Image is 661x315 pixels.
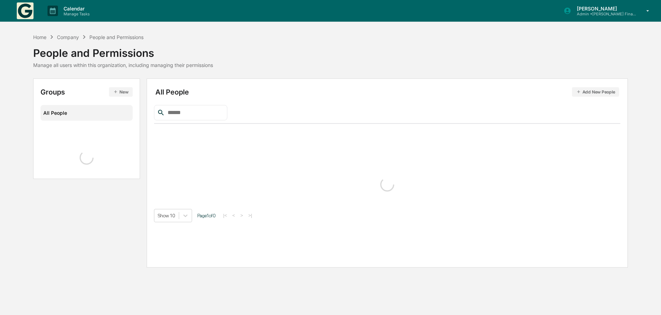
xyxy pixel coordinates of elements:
div: People and Permissions [33,41,213,59]
button: New [109,87,132,97]
p: Admin • [PERSON_NAME] Financial Advisors [571,12,636,16]
div: Groups [41,87,133,97]
p: Calendar [58,6,93,12]
img: logo [17,2,34,19]
button: >| [246,212,254,218]
p: [PERSON_NAME] [571,6,636,12]
button: > [238,212,245,218]
div: Manage all users within this organization, including managing their permissions [33,62,213,68]
p: Manage Tasks [58,12,93,16]
div: All People [155,87,619,97]
button: Add New People [572,87,619,97]
button: |< [221,212,229,218]
button: < [230,212,237,218]
span: Page 1 of 0 [197,213,216,218]
div: All People [43,107,130,119]
div: Home [33,34,46,40]
div: Company [57,34,79,40]
div: People and Permissions [89,34,144,40]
